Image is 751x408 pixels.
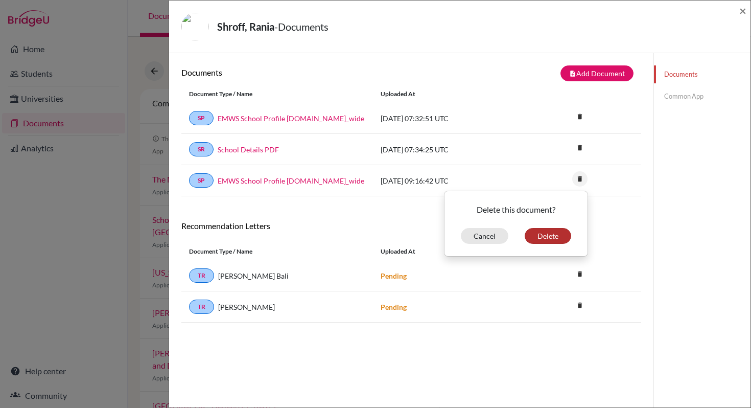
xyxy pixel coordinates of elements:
h6: Recommendation Letters [181,221,641,231]
i: delete [572,171,588,187]
a: EMWS School Profile [DOMAIN_NAME]_wide [218,113,364,124]
button: Close [739,5,746,17]
button: Delete [525,228,571,244]
span: × [739,3,746,18]
p: Delete this document? [453,203,579,216]
span: [PERSON_NAME] Bali [218,270,289,281]
div: Document Type / Name [181,89,373,99]
div: [DATE] 07:34:25 UTC [373,144,526,155]
div: Uploaded at [373,247,526,256]
button: Cancel [461,228,508,244]
div: [DATE] 07:32:51 UTC [373,113,526,124]
a: SP [189,173,214,188]
a: delete [572,110,588,124]
i: delete [572,298,588,313]
i: delete [572,140,588,155]
i: delete [572,266,588,282]
a: TR [189,268,214,283]
strong: Shroff, Rania [217,20,274,33]
span: [PERSON_NAME] [218,302,275,312]
a: SP [189,111,214,125]
a: delete [572,142,588,155]
button: note_addAdd Document [560,65,633,81]
a: delete [572,299,588,313]
a: delete [572,173,588,187]
a: Common App [654,87,750,105]
a: TR [189,300,214,314]
strong: Pending [381,303,407,311]
strong: Pending [381,271,407,280]
a: School Details PDF [218,144,279,155]
a: SR [189,142,214,156]
a: EMWS School Profile [DOMAIN_NAME]_wide [218,175,364,186]
span: - Documents [274,20,328,33]
div: [DATE] 09:16:42 UTC [373,175,526,186]
a: delete [572,268,588,282]
div: Document Type / Name [181,247,373,256]
h6: Documents [181,67,411,77]
div: Uploaded at [373,89,526,99]
i: delete [572,109,588,124]
a: Documents [654,65,750,83]
i: note_add [569,70,576,77]
div: delete [444,191,588,257]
